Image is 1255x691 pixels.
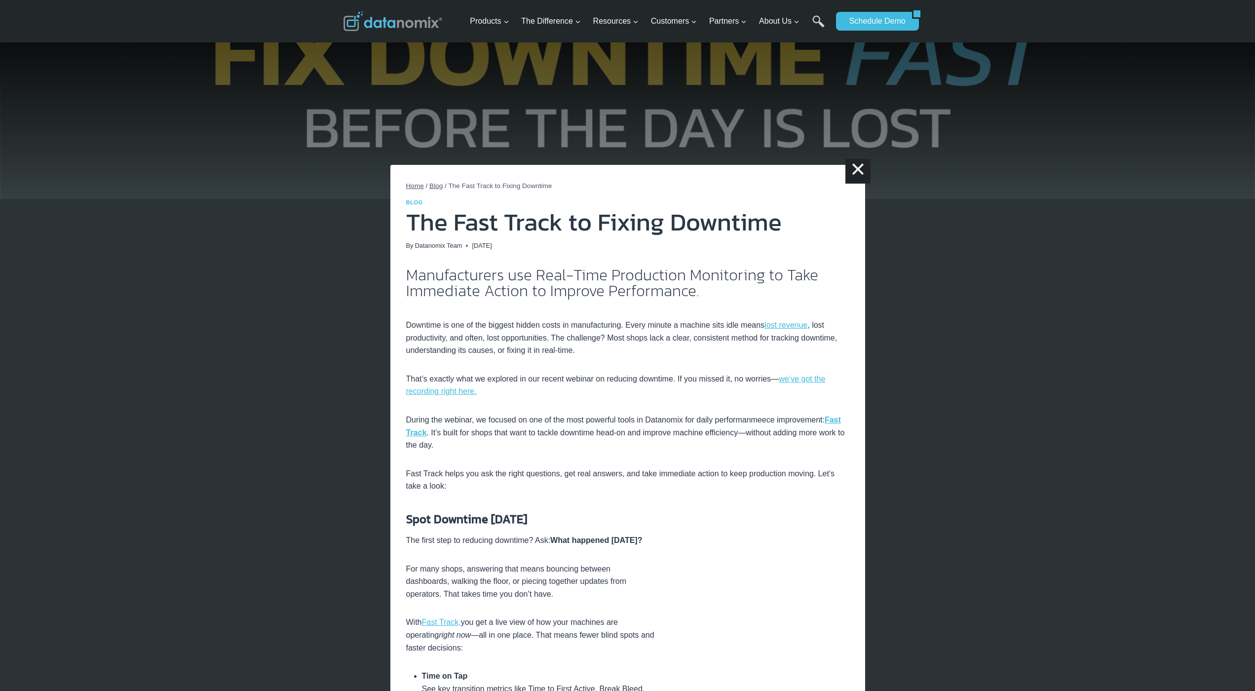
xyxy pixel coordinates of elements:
p: With you get a live view of how your machines are operating —all in one place. That means fewer b... [406,616,849,654]
nav: Breadcrumbs [406,181,849,192]
h2: Manufacturers use Real-Time Production Monitoring to Take Immediate Action to Improve Performance. [406,267,849,299]
strong: What happened [DATE]? [550,536,642,544]
time: [DATE] [472,241,492,251]
a: Blog [406,199,423,205]
p: Downtime is one of the biggest hidden costs in manufacturing. Every minute a machine sits idle me... [406,307,849,357]
a: × [845,159,870,184]
p: During the webinar, we focused on one of the most powerful tools in Datanomix for daily performan... [406,414,849,452]
iframe: Fast Track - Time On Tap - Square [672,508,849,686]
em: right now [439,631,471,639]
a: Home [406,182,424,190]
strong: Spot Downtime [DATE] [406,510,527,528]
span: By [406,241,414,251]
a: Fast Track [406,416,841,437]
span: Products [470,15,509,28]
a: Schedule Demo [836,12,912,31]
strong: Time on Tap [422,672,468,680]
span: About Us [759,15,799,28]
p: The first step to reducing downtime? Ask: [406,534,849,547]
a: lost revenue [764,321,807,329]
a: Search [812,15,825,38]
span: Customers [651,15,697,28]
h1: The Fast Track to Fixing Downtime [406,210,849,234]
span: Resources [593,15,639,28]
a: Datanomix Team [415,242,462,249]
nav: Primary Navigation [466,5,831,38]
span: Partners [709,15,747,28]
p: That’s exactly what we explored in our recent webinar on reducing downtime. If you missed it, no ... [406,373,849,398]
span: / [426,182,428,190]
p: For many shops, answering that means bouncing between dashboards, walking the floor, or piecing t... [406,563,849,601]
img: Datanomix [343,11,442,31]
a: Fast Track, [422,618,461,626]
span: The Fast Track to Fixing Downtime [448,182,552,190]
a: Blog [429,182,443,190]
span: / [445,182,447,190]
span: The Difference [521,15,581,28]
p: Fast Track helps you ask the right questions, get real answers, and take immediate action to keep... [406,467,849,493]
